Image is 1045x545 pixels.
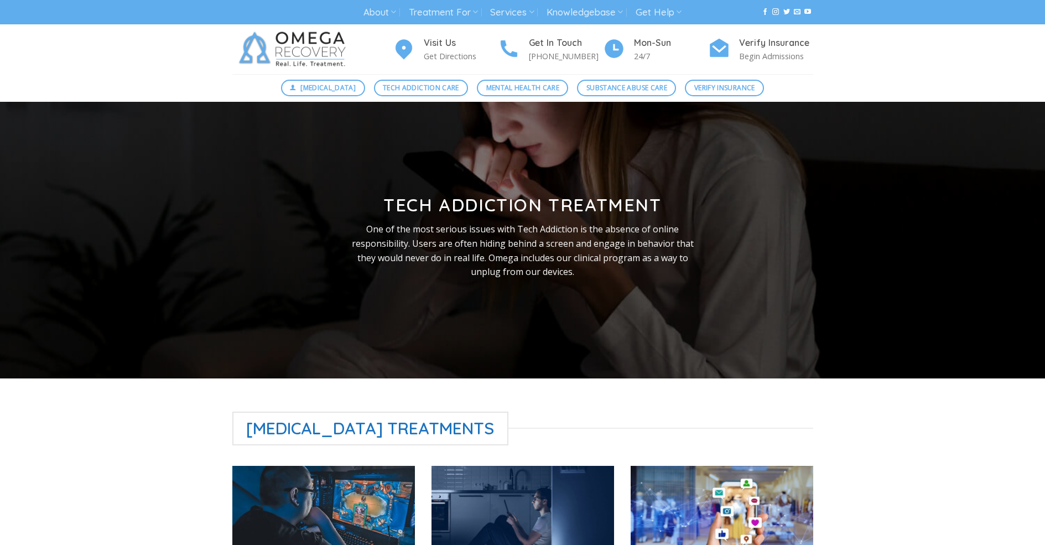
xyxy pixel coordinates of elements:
a: Services [490,2,534,23]
strong: Tech Addiction Treatment [383,194,661,216]
a: Tech Addiction Care [374,80,469,96]
a: Follow on YouTube [804,8,811,16]
h4: Visit Us [424,36,498,50]
a: Follow on Twitter [783,8,790,16]
a: Verify Insurance [685,80,764,96]
a: Treatment For [409,2,478,23]
a: Send us an email [794,8,800,16]
p: 24/7 [634,50,708,63]
a: About [363,2,396,23]
img: Omega Recovery [232,24,357,74]
p: Get Directions [424,50,498,63]
span: [MEDICAL_DATA] Treatments [232,412,509,445]
span: [MEDICAL_DATA] [300,82,356,93]
a: Mental Health Care [477,80,568,96]
span: Substance Abuse Care [586,82,667,93]
p: One of the most serious issues with Tech Addiction is the absence of online responsibility. Users... [344,222,702,279]
p: Begin Admissions [739,50,813,63]
h4: Mon-Sun [634,36,708,50]
span: Tech Addiction Care [383,82,459,93]
p: [PHONE_NUMBER] [529,50,603,63]
a: Verify Insurance Begin Admissions [708,36,813,63]
span: Verify Insurance [694,82,755,93]
a: Knowledgebase [547,2,623,23]
a: Visit Us Get Directions [393,36,498,63]
span: Mental Health Care [486,82,559,93]
a: [MEDICAL_DATA] [281,80,365,96]
a: Follow on Facebook [762,8,768,16]
h4: Verify Insurance [739,36,813,50]
a: Substance Abuse Care [577,80,676,96]
h4: Get In Touch [529,36,603,50]
a: Get In Touch [PHONE_NUMBER] [498,36,603,63]
a: Get Help [636,2,682,23]
a: Follow on Instagram [772,8,779,16]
